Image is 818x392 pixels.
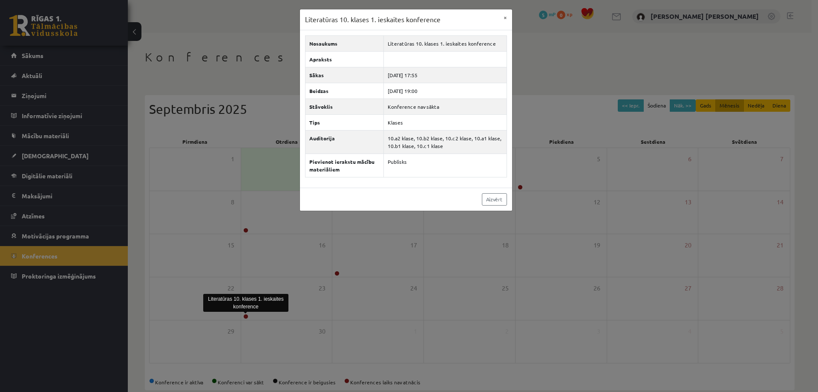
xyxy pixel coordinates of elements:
div: Literatūras 10. klases 1. ieskaites konference [203,294,288,312]
a: Aizvērt [482,193,507,206]
th: Pievienot ierakstu mācību materiāliem [305,154,384,177]
th: Apraksts [305,51,384,67]
td: [DATE] 19:00 [384,83,507,99]
td: Literatūras 10. klases 1. ieskaites konference [384,35,507,51]
td: Publisks [384,154,507,177]
button: × [498,9,512,26]
td: [DATE] 17:55 [384,67,507,83]
td: Klases [384,114,507,130]
th: Tips [305,114,384,130]
h3: Literatūras 10. klases 1. ieskaites konference [305,15,441,25]
th: Auditorija [305,130,384,154]
th: Sākas [305,67,384,83]
td: 10.a2 klase, 10.b2 klase, 10.c2 klase, 10.a1 klase, 10.b1 klase, 10.c1 klase [384,130,507,154]
th: Stāvoklis [305,99,384,114]
th: Beidzas [305,83,384,99]
td: Konference nav sākta [384,99,507,114]
th: Nosaukums [305,35,384,51]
